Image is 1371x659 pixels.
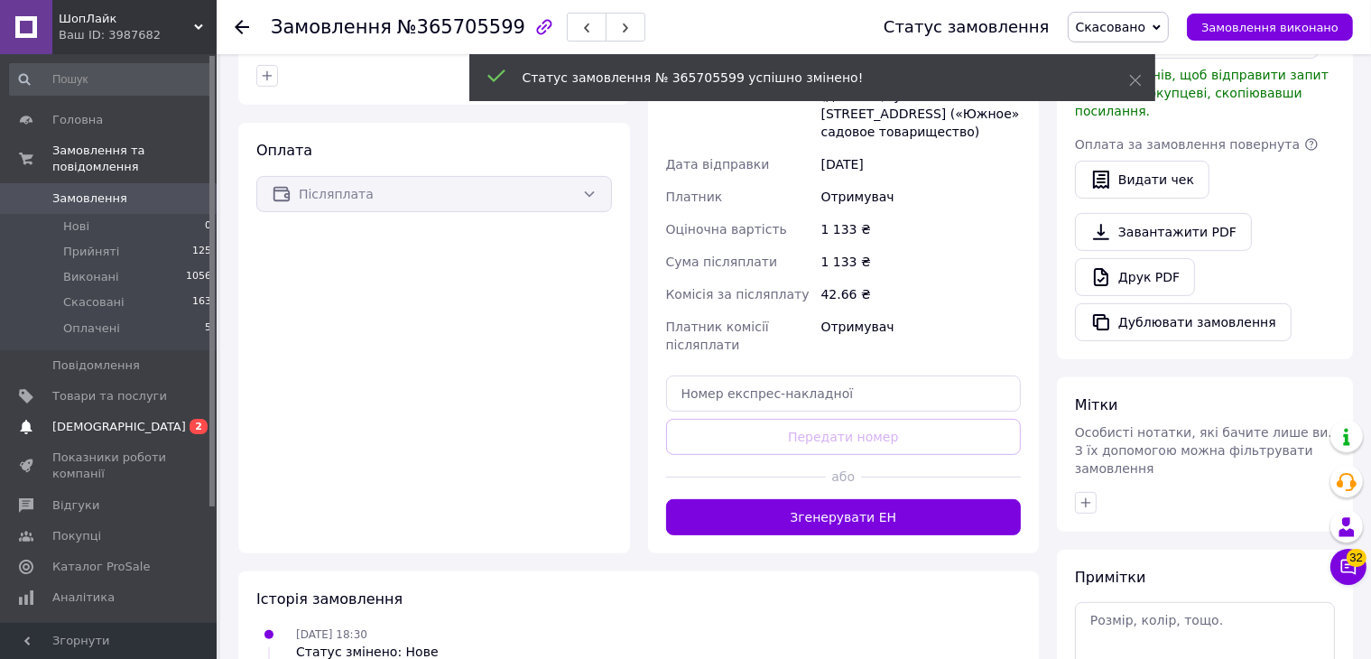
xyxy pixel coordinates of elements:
[52,357,140,374] span: Повідомлення
[1201,21,1339,34] span: Замовлення виконано
[666,320,769,352] span: Платник комісії післяплати
[192,244,211,260] span: 125
[884,18,1050,36] div: Статус замовлення
[271,16,392,38] span: Замовлення
[826,468,861,486] span: або
[52,497,99,514] span: Відгуки
[666,376,1022,412] input: Номер експрес-накладної
[1075,303,1292,341] button: Дублювати замовлення
[52,419,186,435] span: [DEMOGRAPHIC_DATA]
[1075,396,1118,413] span: Мітки
[818,148,1024,181] div: [DATE]
[666,287,810,302] span: Комісія за післяплату
[1187,14,1353,41] button: Замовлення виконано
[63,269,119,285] span: Виконані
[1075,137,1300,152] span: Оплата за замовлення повернута
[205,320,211,337] span: 5
[1330,549,1366,585] button: Чат з покупцем32
[1075,213,1252,251] a: Завантажити PDF
[296,628,367,641] span: [DATE] 18:30
[1347,549,1366,567] span: 32
[1075,161,1209,199] button: Видати чек
[397,16,525,38] span: №365705599
[52,559,150,575] span: Каталог ProSale
[666,190,723,204] span: Платник
[205,218,211,235] span: 0
[52,589,115,606] span: Аналітика
[190,419,208,434] span: 2
[192,294,211,311] span: 163
[1075,425,1332,476] span: Особисті нотатки, які бачите лише ви. З їх допомогою можна фільтрувати замовлення
[9,63,213,96] input: Пошук
[666,222,787,237] span: Оціночна вартість
[523,69,1084,87] div: Статус замовлення № 365705599 успішно змінено!
[63,294,125,311] span: Скасовані
[1076,20,1146,34] span: Скасовано
[52,620,167,653] span: Управління сайтом
[818,213,1024,246] div: 1 133 ₴
[186,269,211,285] span: 1056
[818,311,1024,361] div: Отримувач
[666,157,770,172] span: Дата відправки
[52,450,167,482] span: Показники роботи компанії
[256,142,312,159] span: Оплата
[818,181,1024,213] div: Отримувач
[52,143,217,175] span: Замовлення та повідомлення
[52,112,103,128] span: Головна
[1075,258,1195,296] a: Друк PDF
[818,246,1024,278] div: 1 133 ₴
[59,11,194,27] span: ШопЛайк
[818,278,1024,311] div: 42.66 ₴
[52,190,127,207] span: Замовлення
[63,244,119,260] span: Прийняті
[1075,569,1145,586] span: Примітки
[235,18,249,36] div: Повернутися назад
[63,320,120,337] span: Оплачені
[59,27,217,43] div: Ваш ID: 3987682
[1075,68,1329,118] span: У вас є 26 днів, щоб відправити запит на відгук покупцеві, скопіювавши посилання.
[666,499,1022,535] button: Згенерувати ЕН
[63,218,89,235] span: Нові
[52,528,101,544] span: Покупці
[666,255,778,269] span: Сума післяплати
[256,590,403,608] span: Історія замовлення
[52,388,167,404] span: Товари та послуги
